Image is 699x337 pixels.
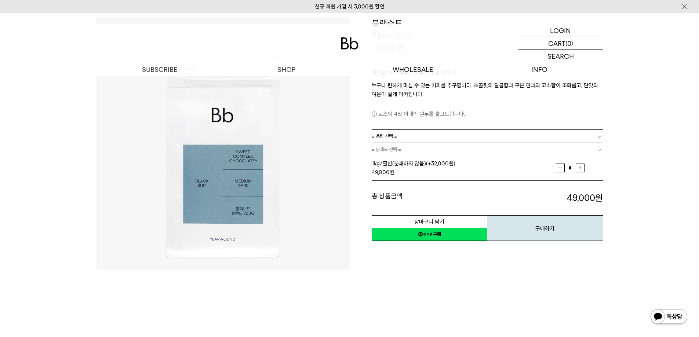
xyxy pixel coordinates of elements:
[593,165,600,172] img: 삭제
[565,37,573,50] p: (0)
[548,37,565,50] p: CART
[372,110,603,118] p: 로스팅 4일 이내의 원두를 출고드립니다.
[372,215,487,228] button: 장바구니 담기
[595,193,603,203] b: 원
[97,17,350,270] img: 블랙수트
[372,143,401,156] span: = 분쇄도 선택 =
[518,24,603,37] a: LOGIN
[372,168,556,177] div: 원
[550,24,571,37] p: LOGIN
[97,63,223,76] a: SUBSCRIBE
[223,63,350,76] a: SHOP
[372,192,487,204] dt: 총 상품금액
[476,63,603,76] p: INFO
[372,169,390,176] strong: 49,000
[372,130,397,143] span: = 용량 선택 =
[487,215,603,241] button: 구매하기
[650,308,688,326] img: 카카오톡 채널 1:1 채팅 버튼
[576,164,585,172] button: 증가
[372,81,603,99] p: 누구나 편하게 마실 수 있는 커피를 추구합니다. 초콜릿의 달콤함과 구운 견과의 고소함이 조화롭고, 단맛의 여운이 길게 이어집니다.
[567,193,603,203] strong: 49,000
[341,37,358,50] img: 로고
[547,50,574,63] p: SEARCH
[372,228,487,241] a: 새창
[556,164,565,172] button: 감소
[518,37,603,50] a: CART (0)
[372,160,455,167] span: 1kg/홀빈(분쇄하지 않음) (+32,000원)
[350,63,476,76] p: WHOLESALE
[315,3,385,10] a: 신규 회원 가입 시 3,000원 할인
